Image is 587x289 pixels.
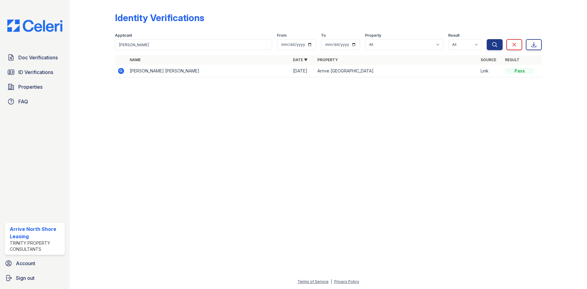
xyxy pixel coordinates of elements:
[115,12,204,23] div: Identity Verifications
[127,65,290,77] td: [PERSON_NAME] [PERSON_NAME]
[481,57,496,62] a: Source
[505,57,519,62] a: Result
[293,57,308,62] a: Date ▼
[5,66,65,78] a: ID Verifications
[365,33,381,38] label: Property
[115,39,272,50] input: Search by name or phone number
[18,83,42,91] span: Properties
[315,65,478,77] td: Arrive [GEOGRAPHIC_DATA]
[277,33,286,38] label: From
[290,65,315,77] td: [DATE]
[297,279,329,284] a: Terms of Service
[505,68,534,74] div: Pass
[2,257,67,269] a: Account
[2,272,67,284] a: Sign out
[478,65,503,77] td: Link
[448,33,460,38] label: Result
[317,57,338,62] a: Property
[2,20,67,32] img: CE_Logo_Blue-a8612792a0a2168367f1c8372b55b34899dd931a85d93a1a3d3e32e68fde9ad4.png
[18,54,58,61] span: Doc Verifications
[10,225,62,240] div: Arrive North Shore Leasing
[18,98,28,105] span: FAQ
[10,240,62,252] div: Trinity Property Consultants
[16,274,35,282] span: Sign out
[5,51,65,64] a: Doc Verifications
[16,260,35,267] span: Account
[331,279,332,284] div: |
[5,95,65,108] a: FAQ
[5,81,65,93] a: Properties
[334,279,359,284] a: Privacy Policy
[18,69,53,76] span: ID Verifications
[130,57,141,62] a: Name
[115,33,132,38] label: Applicant
[321,33,326,38] label: To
